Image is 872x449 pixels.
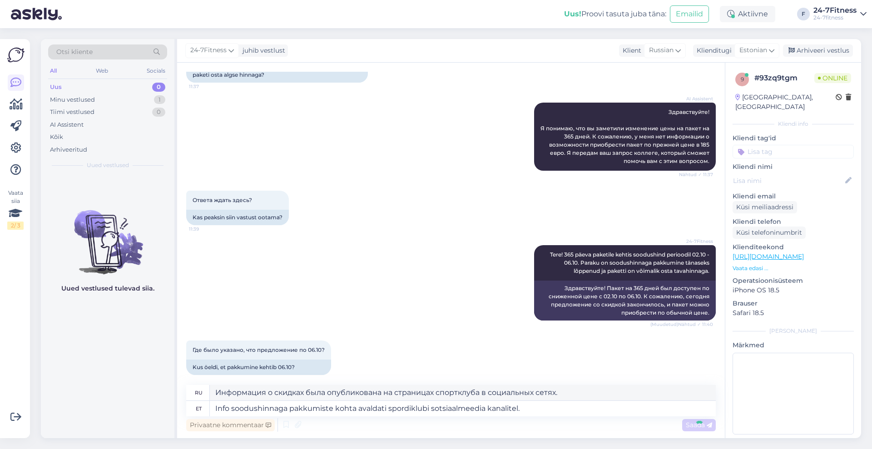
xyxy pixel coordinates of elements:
div: Socials [145,65,167,77]
div: Klient [619,46,641,55]
div: F [797,8,810,20]
span: 11:39 [189,226,223,232]
span: 11:41 [189,375,223,382]
input: Lisa tag [733,145,854,158]
div: Küsi telefoninumbrit [733,227,806,239]
div: Kliendi info [733,120,854,128]
div: 24-7fitness [813,14,857,21]
input: Lisa nimi [733,176,843,186]
p: Kliendi telefon [733,217,854,227]
p: Märkmed [733,340,854,350]
button: Emailid [670,5,709,23]
div: All [48,65,59,77]
div: AI Assistent [50,120,84,129]
div: Vaata siia [7,189,24,230]
div: 24-7Fitness [813,7,857,14]
img: No chats [41,194,174,276]
span: Otsi kliente [56,47,93,57]
a: [URL][DOMAIN_NAME] [733,252,804,261]
div: [PERSON_NAME] [733,327,854,335]
span: Tere! 365 päeva paketile kehtis soodushind perioodil 02.10 - 06.10. Paraku on soodushinnaga pakku... [550,251,711,274]
div: Kas peaksin siin vastust ootama? [186,210,289,225]
div: Tiimi vestlused [50,108,94,117]
p: Kliendi nimi [733,162,854,172]
a: 24-7Fitness24-7fitness [813,7,867,21]
div: Aktiivne [720,6,775,22]
div: Web [94,65,110,77]
p: Kliendi tag'id [733,133,854,143]
div: 1 [154,95,165,104]
div: # 93zq9tgm [754,73,814,84]
div: Kus öeldi, et pakkumine kehtib 06.10? [186,360,331,375]
div: Здравствуйте! Пакет на 365 дней был доступен по сниженной цене с 02.10 по 06.10. К сожалению, сег... [534,281,716,321]
span: Estonian [739,45,767,55]
p: Klienditeekond [733,242,854,252]
div: Klienditugi [693,46,732,55]
p: Kliendi email [733,192,854,201]
div: 0 [152,83,165,92]
div: Minu vestlused [50,95,95,104]
b: Uus! [564,10,581,18]
span: AI Assistent [679,95,713,102]
div: Arhiveeritud [50,145,87,154]
span: Uued vestlused [87,161,129,169]
p: Operatsioonisüsteem [733,276,854,286]
p: Vaata edasi ... [733,264,854,272]
div: 2 / 3 [7,222,24,230]
span: Russian [649,45,674,55]
img: Askly Logo [7,46,25,64]
span: Nähtud ✓ 11:37 [679,171,713,178]
p: Uued vestlused tulevad siia. [61,284,154,293]
p: iPhone OS 18.5 [733,286,854,295]
span: Online [814,73,851,83]
p: Brauser [733,299,854,308]
div: Proovi tasuta juba täna: [564,9,666,20]
div: Arhiveeri vestlus [783,44,853,57]
div: Kõik [50,133,63,142]
span: 11:37 [189,83,223,90]
p: Safari 18.5 [733,308,854,318]
span: Ответа ждать здесь? [193,197,252,203]
div: juhib vestlust [239,46,285,55]
div: Uus [50,83,62,92]
span: 24-7Fitness [679,238,713,245]
span: 24-7Fitness [190,45,227,55]
div: 0 [152,108,165,117]
span: Здравствуйте! Я понимаю, что вы заметили изменение цены на пакет на 365 дней. К сожалению, у меня... [540,109,711,164]
span: (Muudetud) Nähtud ✓ 11:40 [650,321,713,328]
span: Где было указано, что предложение по 06.10? [193,346,325,353]
div: [GEOGRAPHIC_DATA], [GEOGRAPHIC_DATA] [735,93,836,112]
div: Küsi meiliaadressi [733,201,797,213]
span: 9 [741,76,744,83]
